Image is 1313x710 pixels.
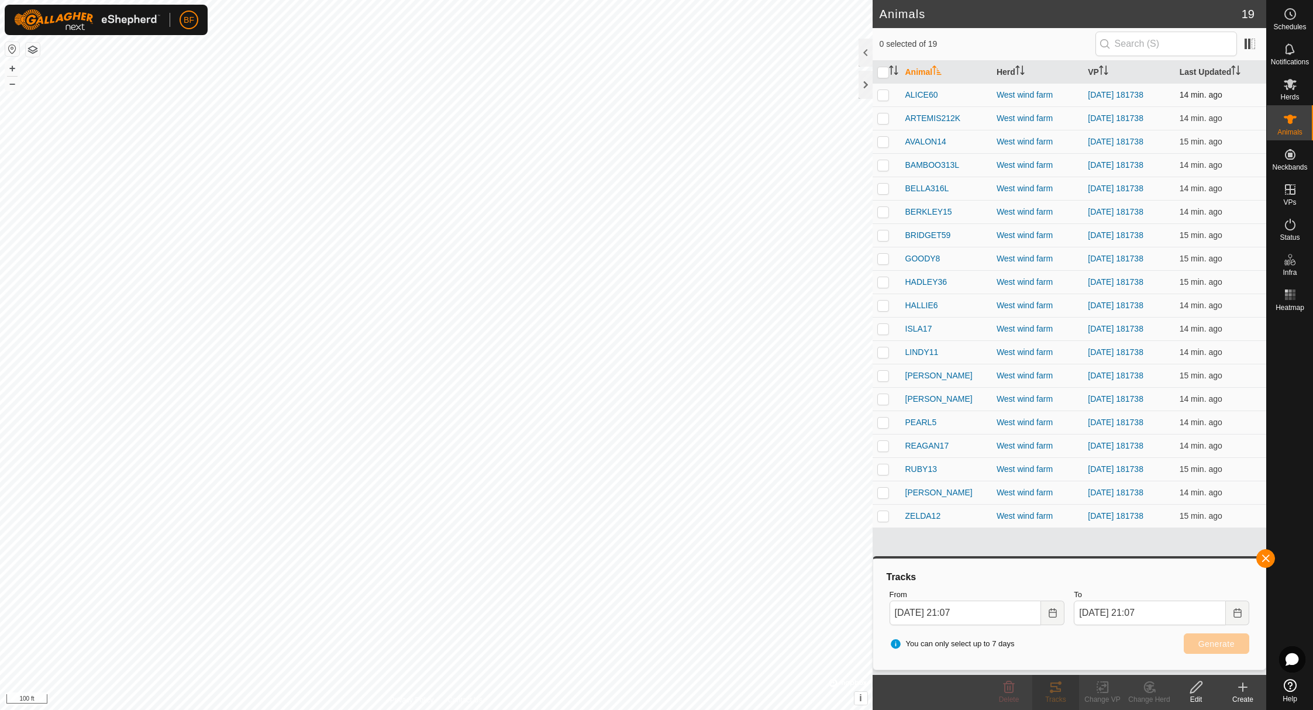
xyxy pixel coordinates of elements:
img: Gallagher Logo [14,9,160,30]
span: Heatmap [1276,304,1304,311]
a: Privacy Policy [390,695,434,705]
button: Map Layers [26,43,40,57]
div: West wind farm [997,346,1078,359]
span: 0 selected of 19 [880,38,1095,50]
a: [DATE] 181738 [1088,254,1143,263]
span: VPs [1283,199,1296,206]
a: [DATE] 181738 [1088,394,1143,404]
a: [DATE] 181738 [1088,277,1143,287]
a: [DATE] 181738 [1088,488,1143,497]
span: Aug 19, 2025 at 8:52 PM [1180,371,1222,380]
h2: Animals [880,7,1242,21]
span: Aug 19, 2025 at 8:52 PM [1180,511,1222,521]
label: To [1074,589,1249,601]
span: HADLEY36 [905,276,947,288]
span: Aug 19, 2025 at 8:52 PM [1180,301,1222,310]
label: From [890,589,1065,601]
div: Change Herd [1126,694,1173,705]
a: [DATE] 181738 [1088,324,1143,333]
a: [DATE] 181738 [1088,137,1143,146]
span: Aug 19, 2025 at 8:52 PM [1180,418,1222,427]
div: Tracks [885,570,1255,584]
div: West wind farm [997,253,1078,265]
span: Delete [999,695,1019,704]
span: Aug 19, 2025 at 8:52 PM [1180,347,1222,357]
span: ARTEMIS212K [905,112,961,125]
p-sorticon: Activate to sort [889,67,898,77]
div: West wind farm [997,463,1078,475]
div: West wind farm [997,393,1078,405]
span: You can only select up to 7 days [890,638,1015,650]
th: VP [1083,61,1174,84]
div: West wind farm [997,136,1078,148]
span: HALLIE6 [905,299,938,312]
span: ISLA17 [905,323,932,335]
div: West wind farm [997,206,1078,218]
span: Herds [1280,94,1299,101]
div: Create [1219,694,1266,705]
a: [DATE] 181738 [1088,511,1143,521]
span: ALICE60 [905,89,938,101]
span: Aug 19, 2025 at 8:52 PM [1180,184,1222,193]
span: Neckbands [1272,164,1307,171]
span: 19 [1242,5,1255,23]
th: Last Updated [1175,61,1266,84]
div: Edit [1173,694,1219,705]
button: + [5,61,19,75]
th: Herd [992,61,1083,84]
div: West wind farm [997,370,1078,382]
button: Generate [1184,633,1249,654]
span: PEARL5 [905,416,937,429]
div: West wind farm [997,416,1078,429]
span: [PERSON_NAME] [905,393,973,405]
a: [DATE] 181738 [1088,160,1143,170]
div: West wind farm [997,323,1078,335]
span: Aug 19, 2025 at 8:52 PM [1180,394,1222,404]
a: [DATE] 181738 [1088,90,1143,99]
a: [DATE] 181738 [1088,371,1143,380]
div: West wind farm [997,159,1078,171]
button: Reset Map [5,42,19,56]
span: Infra [1283,269,1297,276]
span: Aug 19, 2025 at 8:52 PM [1180,90,1222,99]
a: [DATE] 181738 [1088,441,1143,450]
span: Aug 19, 2025 at 8:52 PM [1180,277,1222,287]
span: Animals [1277,129,1302,136]
a: [DATE] 181738 [1088,207,1143,216]
span: BF [184,14,194,26]
span: REAGAN17 [905,440,949,452]
span: Aug 19, 2025 at 8:52 PM [1180,464,1222,474]
span: Aug 19, 2025 at 8:52 PM [1180,160,1222,170]
div: West wind farm [997,299,1078,312]
span: Notifications [1271,58,1309,66]
span: BERKLEY15 [905,206,952,218]
span: BAMBOO313L [905,159,960,171]
div: West wind farm [997,510,1078,522]
a: [DATE] 181738 [1088,113,1143,123]
div: Change VP [1079,694,1126,705]
a: [DATE] 181738 [1088,184,1143,193]
div: West wind farm [997,229,1078,242]
div: West wind farm [997,440,1078,452]
div: Tracks [1032,694,1079,705]
a: [DATE] 181738 [1088,347,1143,357]
span: Aug 19, 2025 at 8:52 PM [1180,488,1222,497]
span: Help [1283,695,1297,702]
div: West wind farm [997,112,1078,125]
span: GOODY8 [905,253,940,265]
p-sorticon: Activate to sort [1015,67,1025,77]
div: West wind farm [997,276,1078,288]
a: [DATE] 181738 [1088,230,1143,240]
div: West wind farm [997,487,1078,499]
span: Aug 19, 2025 at 8:52 PM [1180,137,1222,146]
span: ZELDA12 [905,510,941,522]
span: AVALON14 [905,136,946,148]
span: Aug 19, 2025 at 8:52 PM [1180,324,1222,333]
span: LINDY11 [905,346,939,359]
span: Aug 19, 2025 at 8:52 PM [1180,113,1222,123]
p-sorticon: Activate to sort [932,67,942,77]
input: Search (S) [1095,32,1237,56]
p-sorticon: Activate to sort [1099,67,1108,77]
span: BELLA316L [905,182,949,195]
th: Animal [901,61,992,84]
